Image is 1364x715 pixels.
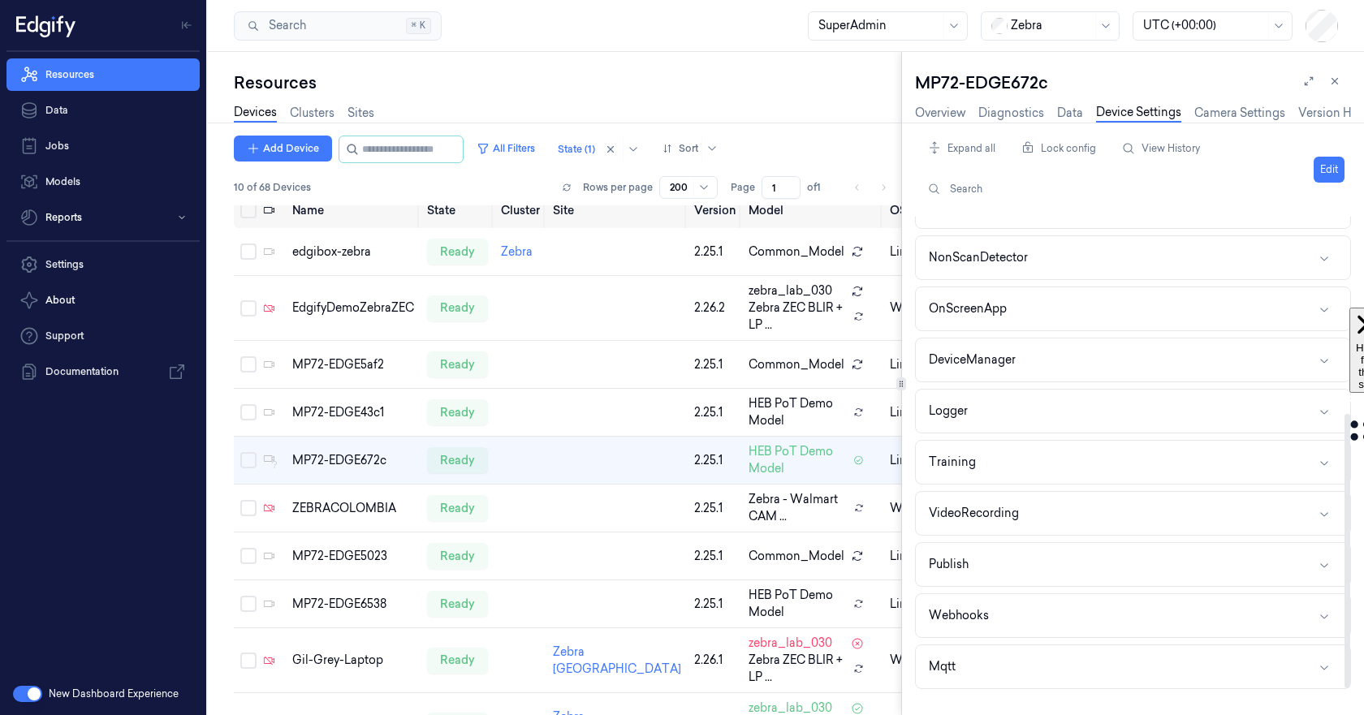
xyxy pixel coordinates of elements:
[427,295,488,321] div: ready
[6,284,200,317] button: About
[234,136,332,162] button: Add Device
[916,594,1350,637] button: Webhooks
[916,287,1350,330] button: OnScreenApp
[234,11,442,41] button: Search⌘K
[1116,136,1206,162] button: View History
[286,192,421,228] th: Name
[929,556,969,573] div: Publish
[6,130,200,162] a: Jobs
[6,201,200,234] button: Reports
[890,243,943,261] p: linux
[890,404,943,421] p: linux
[749,282,832,299] span: zebra_lab_030
[240,300,257,317] button: Select row
[1314,157,1345,183] button: Edit
[292,548,414,565] div: MP72-EDGE5023
[916,236,1350,279] button: NonScanDetector
[929,658,956,675] div: Mqtt
[427,495,488,521] div: ready
[1194,105,1285,122] a: Camera Settings
[427,648,488,674] div: ready
[6,58,200,91] a: Resources
[501,244,533,259] a: Zebra
[749,635,832,652] span: zebra_lab_030
[694,596,736,613] div: 2.25.1
[916,390,1350,433] button: Logger
[583,180,653,195] p: Rows per page
[915,71,1351,94] div: MP72-EDGE672c
[749,548,844,565] span: Common_Model
[742,192,883,228] th: Model
[240,500,257,516] button: Select row
[240,404,257,420] button: Select row
[749,652,847,686] span: Zebra ZEC BLIR + LP ...
[427,351,488,377] div: ready
[929,351,1016,368] div: DeviceManager
[890,652,943,669] p: windows
[929,505,1019,522] div: VideoRecording
[427,399,488,425] div: ready
[749,356,844,373] span: Common_Model
[1015,136,1103,162] button: Lock config
[494,192,546,228] th: Cluster
[890,299,943,317] p: windows
[240,653,257,669] button: Select row
[890,452,943,469] p: linux
[427,591,488,617] div: ready
[174,12,200,38] button: Toggle Navigation
[749,299,847,334] span: Zebra ZEC BLIR + LP ...
[807,180,833,195] span: of 1
[6,248,200,281] a: Settings
[292,652,414,669] div: Gil-Grey-Laptop
[240,596,257,612] button: Select row
[292,596,414,613] div: MP72-EDGE6538
[916,543,1350,586] button: Publish
[731,180,755,195] span: Page
[421,192,494,228] th: State
[240,548,257,564] button: Select row
[749,491,848,525] span: Zebra - Walmart CAM ...
[6,166,200,198] a: Models
[915,105,965,122] a: Overview
[6,355,200,388] a: Documentation
[290,105,335,122] a: Clusters
[292,452,414,469] div: MP72-EDGE672c
[553,644,681,676] a: Zebra [GEOGRAPHIC_DATA]
[929,249,1028,266] div: NonScanDetector
[890,500,943,517] p: windows
[292,243,414,261] div: edgibox-zebra
[694,548,736,565] div: 2.25.1
[916,645,1350,688] button: Mqtt
[916,338,1350,381] button: DeviceManager
[749,395,847,429] span: HEB PoT Demo Model
[546,192,688,228] th: Site
[240,452,257,468] button: Select row
[916,441,1350,484] button: Training
[1096,104,1181,123] a: Device Settings
[929,300,1007,317] div: OnScreenApp
[929,607,989,624] div: Webhooks
[694,652,736,669] div: 2.26.1
[694,404,736,421] div: 2.25.1
[234,104,277,123] a: Devices
[1057,105,1083,122] a: Data
[694,356,736,373] div: 2.25.1
[6,320,200,352] a: Support
[916,492,1350,535] button: VideoRecording
[240,243,257,260] button: Select row
[240,202,257,218] button: Select all
[292,404,414,421] div: MP72-EDGE43c1
[292,299,414,317] div: EdgifyDemoZebraZEC
[292,500,414,517] div: ZEBRACOLOMBIA
[890,356,943,373] p: linux
[262,17,306,34] span: Search
[749,443,847,477] span: HEB PoT Demo Model
[427,447,488,473] div: ready
[1015,133,1103,164] div: Lock config
[883,192,949,228] th: OS
[890,548,943,565] p: linux
[749,587,847,621] span: HEB PoT Demo Model
[234,71,901,94] div: Resources
[749,243,844,261] span: Common_Model
[694,452,736,469] div: 2.25.1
